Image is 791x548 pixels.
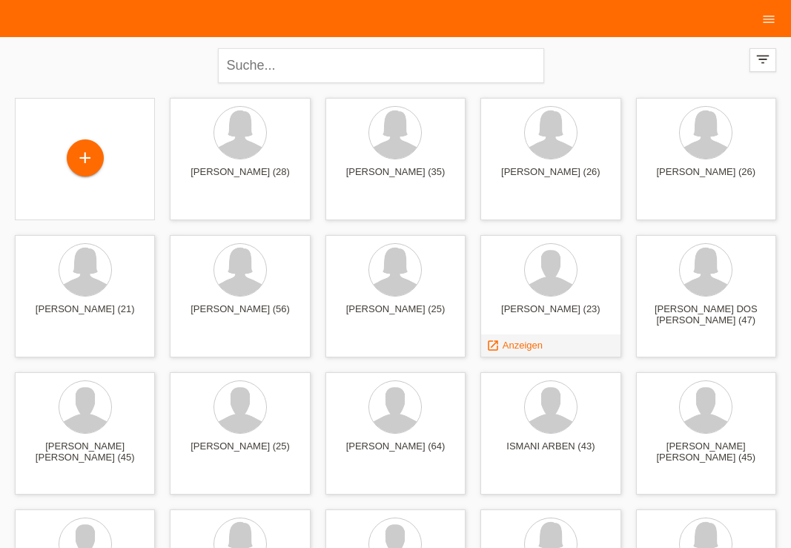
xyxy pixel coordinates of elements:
[27,440,143,464] div: [PERSON_NAME] [PERSON_NAME] (45)
[67,145,103,171] div: Kund*in hinzufügen
[755,51,771,67] i: filter_list
[486,339,500,352] i: launch
[27,303,143,327] div: [PERSON_NAME] (21)
[218,48,544,83] input: Suche...
[492,303,609,327] div: [PERSON_NAME] (23)
[182,440,298,464] div: [PERSON_NAME] (25)
[492,166,609,190] div: [PERSON_NAME] (26)
[337,303,454,327] div: [PERSON_NAME] (25)
[486,340,543,351] a: launch Anzeigen
[648,440,764,464] div: [PERSON_NAME] [PERSON_NAME] (45)
[492,440,609,464] div: ISMANI ARBEN (43)
[337,166,454,190] div: [PERSON_NAME] (35)
[503,340,543,351] span: Anzeigen
[182,166,298,190] div: [PERSON_NAME] (28)
[761,12,776,27] i: menu
[337,440,454,464] div: [PERSON_NAME] (64)
[754,14,784,23] a: menu
[648,303,764,327] div: [PERSON_NAME] DOS [PERSON_NAME] (47)
[648,166,764,190] div: [PERSON_NAME] (26)
[182,303,298,327] div: [PERSON_NAME] (56)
